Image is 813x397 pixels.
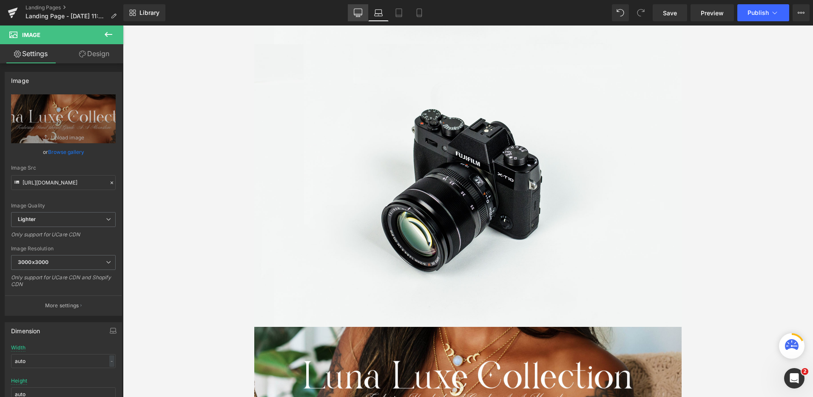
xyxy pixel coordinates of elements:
span: Landing Page - [DATE] 11:01:41 [26,13,107,20]
button: More settings [5,295,122,315]
a: Preview [691,4,734,21]
a: Tablet [389,4,409,21]
div: Width [11,345,26,351]
a: Desktop [348,4,368,21]
div: or [11,147,116,156]
a: Laptop [368,4,389,21]
iframe: Intercom live chat [784,368,804,388]
div: Image Resolution [11,246,116,252]
input: Link [11,175,116,190]
input: auto [11,354,116,368]
div: Height [11,378,27,384]
a: Mobile [409,4,429,21]
div: Only support for UCare CDN and Shopify CDN [11,274,116,293]
a: Landing Pages [26,4,123,11]
div: Only support for UCare CDN [11,231,116,244]
p: More settings [45,302,79,309]
b: Lighter [18,216,36,222]
a: Design [63,44,125,63]
a: New Library [123,4,165,21]
span: 2 [802,368,808,375]
a: Browse gallery [48,145,84,159]
span: Image [22,31,40,38]
b: 3000x3000 [18,259,48,265]
button: Undo [612,4,629,21]
div: Image Src [11,165,116,171]
button: More [793,4,810,21]
button: Publish [737,4,789,21]
span: Publish [748,9,769,16]
span: Save [663,9,677,17]
div: Image Quality [11,203,116,209]
div: Image [11,72,29,84]
div: Dimension [11,323,40,335]
span: Preview [701,9,724,17]
span: Library [139,9,159,17]
div: - [109,355,114,367]
button: Redo [632,4,649,21]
